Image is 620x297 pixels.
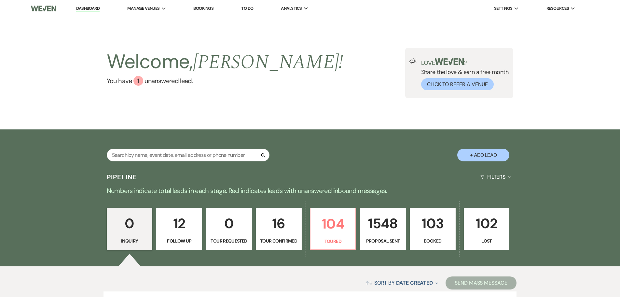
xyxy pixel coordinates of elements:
a: 16Tour Confirmed [256,208,302,250]
p: Numbers indicate total leads in each stage. Red indicates leads with unanswered inbound messages. [76,186,544,196]
p: 102 [468,213,505,234]
a: 103Booked [410,208,456,250]
button: Click to Refer a Venue [421,78,494,90]
button: + Add Lead [457,149,509,161]
p: Toured [314,238,352,245]
button: Filters [478,168,513,186]
a: To Do [241,6,253,11]
p: Proposal Sent [364,237,402,245]
span: Date Created [396,279,433,286]
a: 12Follow Up [156,208,202,250]
p: 1548 [364,213,402,234]
span: [PERSON_NAME] ! [193,47,343,77]
a: Dashboard [76,6,100,12]
p: Tour Requested [210,237,248,245]
span: Manage Venues [127,5,159,12]
p: Tour Confirmed [260,237,297,245]
h2: Welcome, [107,48,343,76]
a: 0Tour Requested [206,208,252,250]
p: 0 [210,213,248,234]
p: Booked [414,237,451,245]
p: 103 [414,213,451,234]
h3: Pipeline [107,172,137,182]
p: 12 [160,213,198,234]
p: Inquiry [111,237,148,245]
button: Send Mass Message [446,276,517,290]
img: loud-speaker-illustration.svg [409,58,417,64]
a: 104Toured [310,208,356,250]
p: Love ? [421,58,510,66]
img: weven-logo-green.svg [435,58,464,65]
a: 0Inquiry [107,208,153,250]
p: 104 [314,213,352,235]
a: You have 1 unanswered lead. [107,76,343,86]
a: Bookings [193,6,214,11]
span: ↑↓ [365,279,373,286]
button: Sort By Date Created [363,274,441,291]
input: Search by name, event date, email address or phone number [107,149,269,161]
p: Follow Up [160,237,198,245]
p: Lost [468,237,505,245]
img: Weven Logo [31,2,56,15]
span: Settings [494,5,513,12]
p: 16 [260,213,297,234]
div: Share the love & earn a free month. [417,58,510,90]
div: 1 [133,76,143,86]
span: Analytics [281,5,302,12]
p: 0 [111,213,148,234]
span: Resources [546,5,569,12]
a: 102Lost [464,208,510,250]
a: 1548Proposal Sent [360,208,406,250]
